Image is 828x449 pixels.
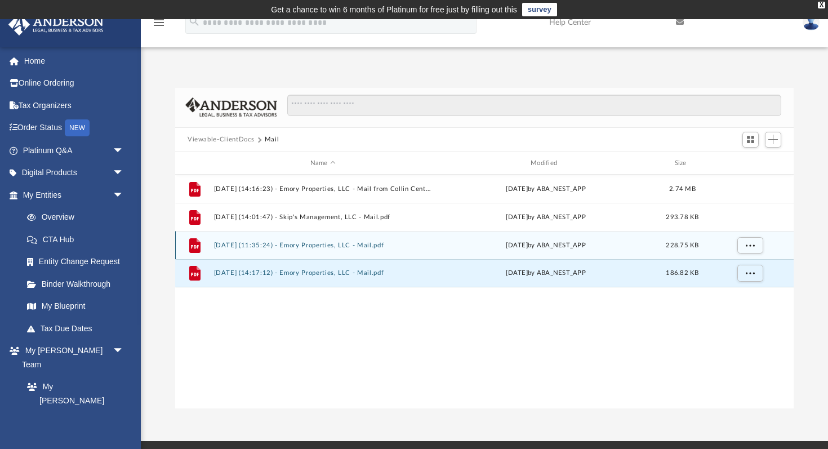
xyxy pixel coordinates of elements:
[710,158,789,168] div: id
[16,273,141,295] a: Binder Walkthrough
[666,242,698,248] span: 228.75 KB
[437,158,655,168] div: Modified
[152,16,166,29] i: menu
[8,139,141,162] a: Platinum Q&Aarrow_drop_down
[152,21,166,29] a: menu
[660,158,705,168] div: Size
[737,237,763,254] button: More options
[803,14,820,30] img: User Pic
[214,214,432,221] button: [DATE] (14:01:47) - Skip's Management, LLC - Mail.pdf
[8,72,141,95] a: Online Ordering
[522,3,557,16] a: survey
[287,95,781,116] input: Search files and folders
[16,317,141,340] a: Tax Due Dates
[16,228,141,251] a: CTA Hub
[765,132,782,148] button: Add
[113,184,135,207] span: arrow_drop_down
[437,212,655,223] div: [DATE] by ABA_NEST_APP
[175,175,794,408] div: grid
[737,265,763,282] button: More options
[16,295,135,318] a: My Blueprint
[8,50,141,72] a: Home
[113,340,135,363] span: arrow_drop_down
[188,15,201,28] i: search
[16,251,141,273] a: Entity Change Request
[214,185,432,193] button: [DATE] (14:16:23) - Emory Properties, LLC - Mail from Collin Central Appraisal District.pdf
[5,14,107,35] img: Anderson Advisors Platinum Portal
[113,139,135,162] span: arrow_drop_down
[666,270,698,277] span: 186.82 KB
[8,340,135,376] a: My [PERSON_NAME] Teamarrow_drop_down
[16,206,141,229] a: Overview
[65,119,90,136] div: NEW
[437,269,655,279] div: [DATE] by ABA_NEST_APP
[16,376,130,426] a: My [PERSON_NAME] Team
[8,94,141,117] a: Tax Organizers
[213,158,432,168] div: Name
[742,132,759,148] button: Switch to Grid View
[180,158,208,168] div: id
[8,117,141,140] a: Order StatusNEW
[214,270,432,277] button: [DATE] (14:17:12) - Emory Properties, LLC - Mail.pdf
[113,162,135,185] span: arrow_drop_down
[666,214,698,220] span: 293.78 KB
[214,242,432,249] button: [DATE] (11:35:24) - Emory Properties, LLC - Mail.pdf
[818,2,825,8] div: close
[8,184,141,206] a: My Entitiesarrow_drop_down
[8,162,141,184] a: Digital Productsarrow_drop_down
[188,135,254,145] button: Viewable-ClientDocs
[437,184,655,194] div: [DATE] by ABA_NEST_APP
[265,135,279,145] button: Mail
[271,3,517,16] div: Get a chance to win 6 months of Platinum for free just by filling out this
[669,186,696,192] span: 2.74 MB
[437,241,655,251] div: [DATE] by ABA_NEST_APP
